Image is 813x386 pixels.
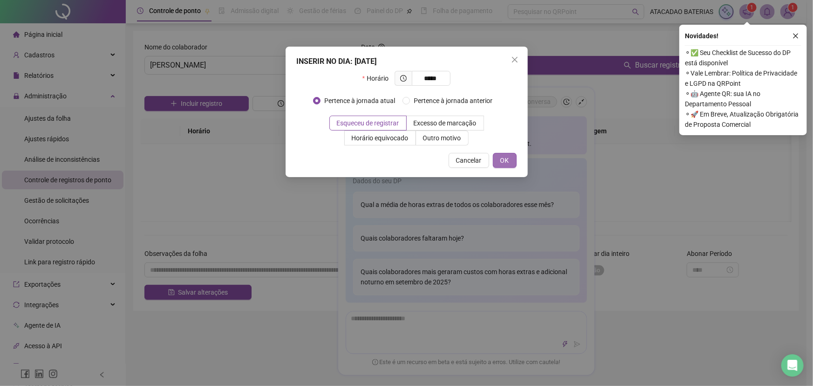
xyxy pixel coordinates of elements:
span: Esqueceu de registrar [337,119,399,127]
button: OK [493,153,517,168]
span: Outro motivo [423,134,461,142]
span: Excesso de marcação [414,119,477,127]
label: Horário [362,71,395,86]
button: Cancelar [449,153,489,168]
span: Novidades ! [685,31,718,41]
div: INSERIR NO DIA : [DATE] [297,56,517,67]
span: Pertence à jornada anterior [410,96,496,106]
span: Cancelar [456,155,482,165]
span: ⚬ ✅ Seu Checklist de Sucesso do DP está disponível [685,48,801,68]
span: OK [500,155,509,165]
span: ⚬ 🚀 Em Breve, Atualização Obrigatória de Proposta Comercial [685,109,801,130]
span: clock-circle [400,75,407,82]
div: Open Intercom Messenger [781,354,804,377]
span: ⚬ Vale Lembrar: Política de Privacidade e LGPD na QRPoint [685,68,801,89]
span: Pertence à jornada atual [321,96,399,106]
span: close [793,33,799,39]
span: Horário equivocado [352,134,409,142]
button: Close [507,52,522,67]
span: close [511,56,519,63]
span: ⚬ 🤖 Agente QR: sua IA no Departamento Pessoal [685,89,801,109]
